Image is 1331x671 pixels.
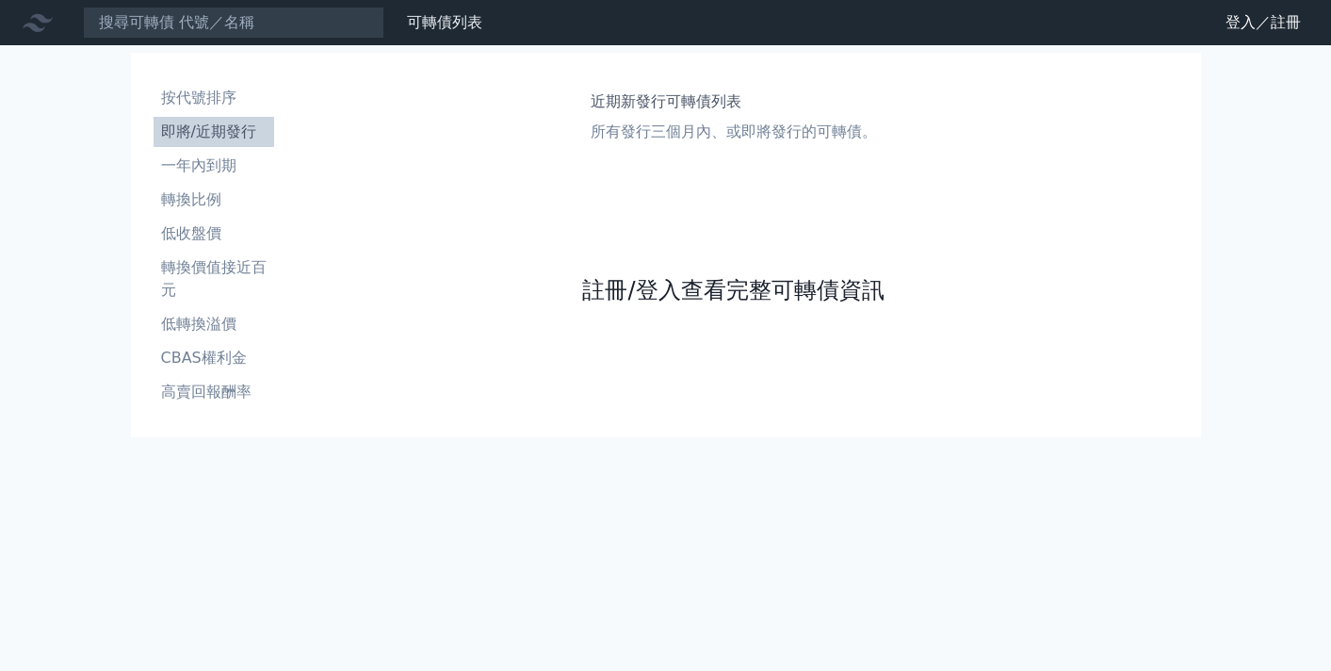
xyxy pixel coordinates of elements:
[154,381,274,403] li: 高賣回報酬率
[154,219,274,249] a: 低收盤價
[1210,8,1316,38] a: 登入／註冊
[591,121,877,143] p: 所有發行三個月內、或即將發行的可轉債。
[154,121,274,143] li: 即將/近期發行
[154,185,274,215] a: 轉換比例
[154,83,274,113] a: 按代號排序
[591,90,877,113] h1: 近期新發行可轉債列表
[154,151,274,181] a: 一年內到期
[154,155,274,177] li: 一年內到期
[154,309,274,339] a: 低轉換溢價
[407,13,482,31] a: 可轉債列表
[154,117,274,147] a: 即將/近期發行
[154,313,274,335] li: 低轉換溢價
[154,256,274,302] li: 轉換價值接近百元
[154,347,274,369] li: CBAS權利金
[154,377,274,407] a: 高賣回報酬率
[154,188,274,211] li: 轉換比例
[83,7,384,39] input: 搜尋可轉債 代號／名稱
[154,222,274,245] li: 低收盤價
[582,275,884,305] a: 註冊/登入查看完整可轉債資訊
[154,343,274,373] a: CBAS權利金
[154,87,274,109] li: 按代號排序
[154,253,274,305] a: 轉換價值接近百元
